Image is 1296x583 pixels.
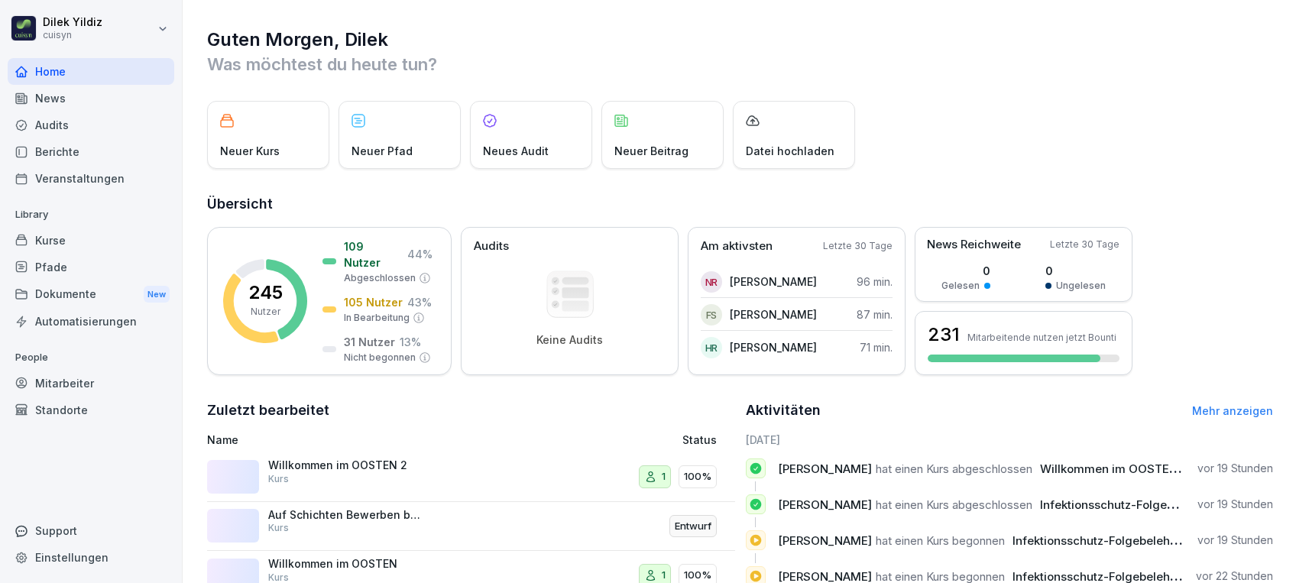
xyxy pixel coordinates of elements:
span: hat einen Kurs abgeschlossen [876,462,1032,476]
p: 1 [662,568,666,583]
p: Kurs [268,521,289,535]
p: vor 19 Stunden [1197,461,1273,476]
p: Gelesen [941,279,980,293]
a: DokumenteNew [8,280,174,309]
p: Audits [474,238,509,255]
a: Einstellungen [8,544,174,571]
div: NR [701,271,722,293]
p: vor 19 Stunden [1197,497,1273,512]
a: News [8,85,174,112]
p: Willkommen im OOSTEN 2 [268,458,421,472]
h6: [DATE] [746,432,1274,448]
h2: Zuletzt bearbeitet [207,400,735,421]
p: Neuer Pfad [352,143,413,159]
p: 1 [662,469,666,484]
p: Nutzer [251,305,280,319]
p: Keine Audits [536,333,603,347]
a: Audits [8,112,174,138]
p: 44 % [407,246,433,262]
a: Automatisierungen [8,308,174,335]
p: Willkommen im OOSTEN [268,557,421,571]
a: Auf Schichten Bewerben beim FSV in der E2N App!KursEntwurf [207,502,735,552]
a: Willkommen im OOSTEN 2Kurs1100% [207,452,735,502]
p: 109 Nutzer [344,238,403,270]
p: Am aktivsten [701,238,773,255]
p: Dilek Yildiz [43,16,102,29]
a: Mitarbeiter [8,370,174,397]
p: 43 % [407,294,432,310]
p: Neuer Kurs [220,143,280,159]
a: Home [8,58,174,85]
p: 105 Nutzer [344,294,403,310]
a: Veranstaltungen [8,165,174,192]
p: 0 [1045,263,1106,279]
h1: Guten Morgen, Dilek [207,28,1273,52]
p: [PERSON_NAME] [730,339,817,355]
p: 96 min. [857,274,893,290]
p: Neuer Beitrag [614,143,688,159]
p: Library [8,202,174,227]
p: vor 19 Stunden [1197,533,1273,548]
span: [PERSON_NAME] [778,462,872,476]
p: News Reichweite [927,236,1021,254]
a: Mehr anzeigen [1192,404,1273,417]
span: [PERSON_NAME] [778,497,872,512]
p: Kurs [268,472,289,486]
span: Willkommen im OOSTEN 2 [1040,462,1187,476]
p: Mitarbeitende nutzen jetzt Bounti [967,332,1116,343]
p: People [8,345,174,370]
span: [PERSON_NAME] [778,533,872,548]
h2: Aktivitäten [746,400,821,421]
div: Dokumente [8,280,174,309]
p: 87 min. [857,306,893,322]
p: Status [682,432,717,448]
p: Nicht begonnen [344,351,416,364]
div: New [144,286,170,303]
p: In Bearbeitung [344,311,410,325]
p: Ungelesen [1056,279,1106,293]
p: Entwurf [675,519,711,534]
a: Standorte [8,397,174,423]
p: Letzte 30 Tage [823,239,893,253]
div: Support [8,517,174,544]
p: 245 [248,283,283,302]
a: Berichte [8,138,174,165]
h2: Übersicht [207,193,1273,215]
p: Abgeschlossen [344,271,416,285]
p: Neues Audit [483,143,549,159]
p: Was möchtest du heute tun? [207,52,1273,76]
p: 100% [684,469,711,484]
a: Pfade [8,254,174,280]
p: 31 Nutzer [344,334,395,350]
p: Name [207,432,534,448]
p: 13 % [400,334,421,350]
div: HR [701,337,722,358]
a: Kurse [8,227,174,254]
span: hat einen Kurs abgeschlossen [876,497,1032,512]
p: Datei hochladen [746,143,834,159]
span: hat einen Kurs begonnen [876,533,1005,548]
span: Infektionsschutz-Folgebelehrung (nach §43 IfSG) [1013,533,1286,548]
p: cuisyn [43,30,102,40]
p: 100% [684,568,711,583]
p: Auf Schichten Bewerben beim FSV in der E2N App! [268,508,421,522]
h3: 231 [928,322,960,348]
div: FS [701,304,722,326]
p: 0 [941,263,990,279]
p: 71 min. [860,339,893,355]
p: [PERSON_NAME] [730,274,817,290]
p: Letzte 30 Tage [1050,238,1119,251]
p: [PERSON_NAME] [730,306,817,322]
